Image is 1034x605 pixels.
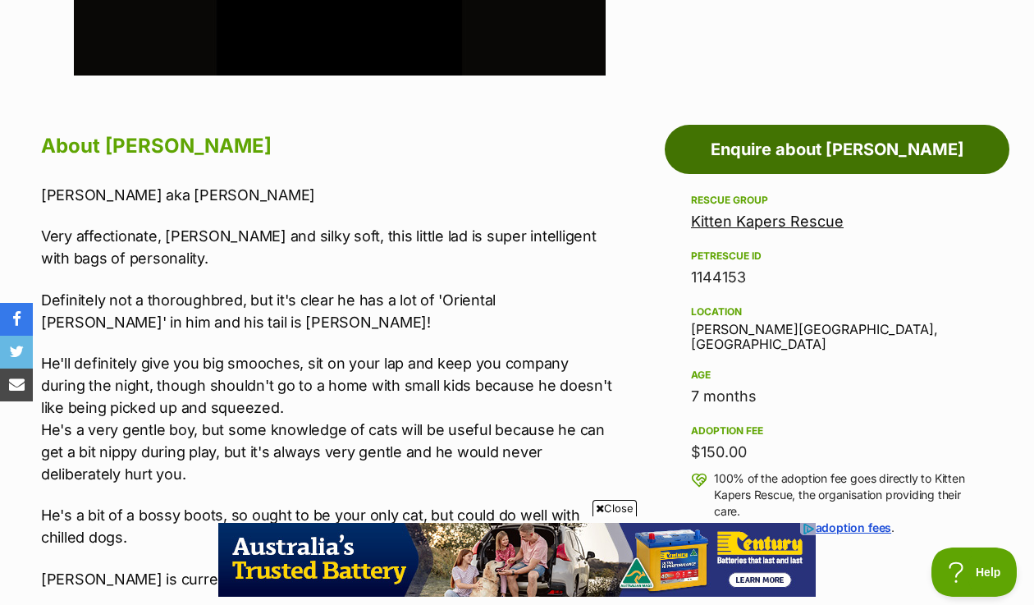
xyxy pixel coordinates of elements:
[691,213,844,230] a: Kitten Kapers Rescue
[691,305,983,319] div: Location
[41,128,615,164] h2: About [PERSON_NAME]
[41,568,615,590] p: [PERSON_NAME] is currently living in [PERSON_NAME][GEOGRAPHIC_DATA].
[41,289,615,333] p: Definitely not a thoroughbred, but it's clear he has a lot of 'Oriental [PERSON_NAME]' in him and...
[218,523,816,597] iframe: Advertisement
[691,369,983,382] div: Age
[592,500,637,516] span: Close
[41,184,615,206] p: [PERSON_NAME] aka [PERSON_NAME]
[691,424,983,438] div: Adoption fee
[691,266,983,289] div: 1144153
[691,441,983,464] div: $150.00
[714,470,983,536] p: 100% of the adoption fee goes directly to Kitten Kapers Rescue, the organisation providing their ...
[691,569,983,592] div: Short
[41,504,615,548] p: He's a bit of a bossy boots, so ought to be your only cat, but could do well with chilled dogs.
[41,352,615,485] p: He'll definitely give you big smooches, sit on your lap and keep you company during the night, th...
[931,548,1018,597] iframe: Help Scout Beacon - Open
[691,302,983,352] div: [PERSON_NAME][GEOGRAPHIC_DATA], [GEOGRAPHIC_DATA]
[665,125,1009,174] a: Enquire about [PERSON_NAME]
[691,250,983,263] div: PetRescue ID
[691,194,983,207] div: Rescue group
[41,225,615,269] p: Very affectionate, [PERSON_NAME] and silky soft, this little lad is super intelligent with bags o...
[691,385,983,408] div: 7 months
[691,552,983,566] div: Coat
